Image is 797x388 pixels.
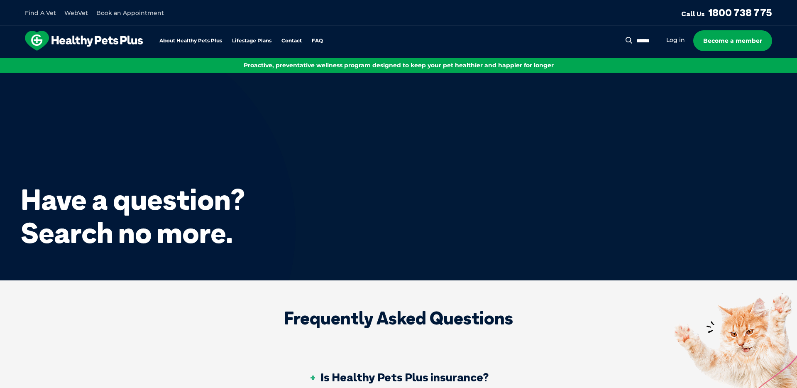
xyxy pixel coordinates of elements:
[232,38,271,44] a: Lifestage Plans
[159,38,222,44] a: About Healthy Pets Plus
[21,183,797,249] h1: Have a question? Search no more.
[309,371,489,383] h3: Is Healthy Pets Plus insurance?
[223,309,574,327] h2: Frequently Asked Questions
[312,38,323,44] a: FAQ
[96,9,164,17] a: Book an Appointment
[693,30,772,51] a: Become a member
[624,36,634,44] button: Search
[666,36,685,44] a: Log in
[64,9,88,17] a: WebVet
[244,61,554,69] span: Proactive, preventative wellness program designed to keep your pet healthier and happier for longer
[681,10,705,18] span: Call Us
[25,31,143,51] img: hpp-logo
[681,6,772,19] a: Call Us1800 738 775
[25,9,56,17] a: Find A Vet
[281,38,302,44] a: Contact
